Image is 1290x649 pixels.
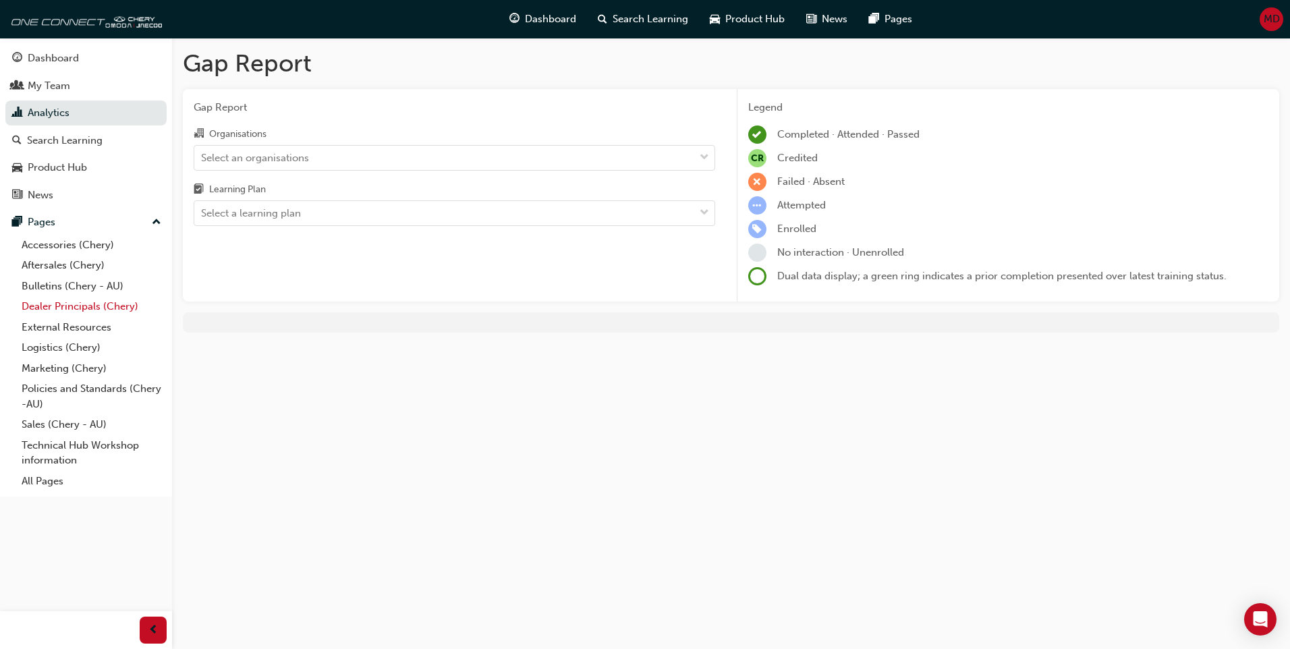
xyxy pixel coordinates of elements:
[748,149,766,167] span: null-icon
[16,378,167,414] a: Policies and Standards (Chery -AU)
[525,11,576,27] span: Dashboard
[16,471,167,492] a: All Pages
[806,11,816,28] span: news-icon
[499,5,587,33] a: guage-iconDashboard
[748,244,766,262] span: learningRecordVerb_NONE-icon
[28,51,79,66] div: Dashboard
[12,135,22,147] span: search-icon
[822,11,847,27] span: News
[28,160,87,175] div: Product Hub
[1264,11,1280,27] span: MD
[12,53,22,65] span: guage-icon
[748,173,766,191] span: learningRecordVerb_FAIL-icon
[858,5,923,33] a: pages-iconPages
[5,43,167,210] button: DashboardMy TeamAnalyticsSearch LearningProduct HubNews
[16,337,167,358] a: Logistics (Chery)
[152,214,161,231] span: up-icon
[1244,603,1277,636] div: Open Intercom Messenger
[777,128,920,140] span: Completed · Attended · Passed
[12,107,22,119] span: chart-icon
[748,196,766,215] span: learningRecordVerb_ATTEMPT-icon
[5,46,167,71] a: Dashboard
[194,128,204,140] span: organisation-icon
[148,622,159,639] span: prev-icon
[699,5,795,33] a: car-iconProduct Hub
[777,199,826,211] span: Attempted
[12,80,22,92] span: people-icon
[777,175,845,188] span: Failed · Absent
[587,5,699,33] a: search-iconSearch Learning
[28,78,70,94] div: My Team
[12,217,22,229] span: pages-icon
[1260,7,1283,31] button: MD
[201,150,309,165] div: Select an organisations
[16,435,167,471] a: Technical Hub Workshop information
[795,5,858,33] a: news-iconNews
[700,204,709,222] span: down-icon
[725,11,785,27] span: Product Hub
[777,246,904,258] span: No interaction · Unenrolled
[16,414,167,435] a: Sales (Chery - AU)
[12,162,22,174] span: car-icon
[777,270,1227,282] span: Dual data display; a green ring indicates a prior completion presented over latest training status.
[700,149,709,167] span: down-icon
[194,184,204,196] span: learningplan-icon
[598,11,607,28] span: search-icon
[777,223,816,235] span: Enrolled
[16,296,167,317] a: Dealer Principals (Chery)
[27,133,103,148] div: Search Learning
[16,255,167,276] a: Aftersales (Chery)
[613,11,688,27] span: Search Learning
[16,235,167,256] a: Accessories (Chery)
[710,11,720,28] span: car-icon
[183,49,1279,78] h1: Gap Report
[777,152,818,164] span: Credited
[12,190,22,202] span: news-icon
[5,74,167,98] a: My Team
[748,100,1269,115] div: Legend
[209,183,266,196] div: Learning Plan
[201,206,301,221] div: Select a learning plan
[7,5,162,32] img: oneconnect
[5,183,167,208] a: News
[194,100,715,115] span: Gap Report
[209,128,267,141] div: Organisations
[869,11,879,28] span: pages-icon
[5,210,167,235] button: Pages
[16,317,167,338] a: External Resources
[885,11,912,27] span: Pages
[28,215,55,230] div: Pages
[5,101,167,125] a: Analytics
[748,220,766,238] span: learningRecordVerb_ENROLL-icon
[16,276,167,297] a: Bulletins (Chery - AU)
[509,11,520,28] span: guage-icon
[5,128,167,153] a: Search Learning
[5,155,167,180] a: Product Hub
[748,125,766,144] span: learningRecordVerb_COMPLETE-icon
[16,358,167,379] a: Marketing (Chery)
[28,188,53,203] div: News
